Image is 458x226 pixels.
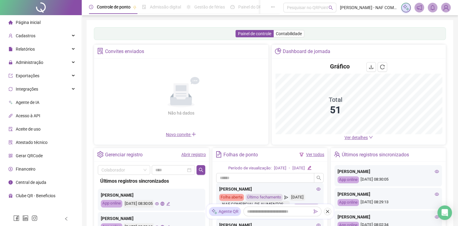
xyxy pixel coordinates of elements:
span: api [8,114,13,118]
span: search [199,168,203,172]
span: edit [166,202,170,206]
span: eye [435,169,439,174]
span: gift [8,194,13,198]
span: Administração [16,60,43,65]
div: Não há dados [153,110,209,116]
span: eye [316,187,321,191]
div: [DATE] 08:30:05 [338,176,439,183]
span: linkedin [22,215,28,221]
span: export [8,74,13,78]
span: plus [191,132,196,137]
span: eye [435,192,439,196]
span: Integrações [16,87,38,91]
div: [DATE] [292,165,305,171]
span: Gerar QRCode [16,153,43,158]
span: facebook [13,215,19,221]
h4: Gráfico [330,62,350,71]
span: notification [417,5,422,10]
button: Fechar folha [292,204,321,211]
div: Folhas de ponto [223,150,258,160]
span: pushpin [133,5,137,9]
div: Últimos registros sincronizados [100,177,203,185]
span: Controle de ponto [97,5,130,9]
span: clock-circle [89,5,93,9]
span: audit [8,127,13,131]
span: solution [97,48,104,54]
span: close [325,209,330,214]
div: Folha aberta [219,194,244,201]
span: file-text [216,151,222,158]
div: Últimos registros sincronizados [342,150,409,160]
span: Clube QR - Beneficios [16,193,55,198]
span: instagram [31,215,38,221]
span: [PERSON_NAME] - NAF COMERCIAL DE ALIMENTOS LTDA [340,4,397,11]
span: download [369,65,374,69]
span: global [160,202,164,206]
span: ellipsis [271,5,275,9]
span: search [316,175,321,180]
span: down [369,135,373,139]
div: Agente QR [209,207,241,216]
span: Novo convite [166,132,196,137]
span: eye [155,202,159,206]
span: Exportações [16,73,39,78]
span: filter [299,152,304,157]
div: [PERSON_NAME] [338,214,439,220]
span: file-done [142,5,146,9]
a: Ver todos [306,152,324,157]
div: [PERSON_NAME] [101,192,202,198]
a: Abrir registro [181,152,206,157]
span: dashboard [230,5,235,9]
span: dollar [8,167,13,171]
span: lock [8,60,13,65]
a: Ver detalhes down [344,135,373,140]
span: Painel do DP [238,5,262,9]
span: file [8,47,13,51]
span: bell [430,5,435,10]
span: send [284,194,288,201]
img: sparkle-icon.fc2bf0ac1784a2077858766a79e2daf3.svg [403,4,409,11]
div: Dashboard de jornada [283,46,330,57]
span: Financeiro [16,167,35,171]
span: info-circle [8,180,13,184]
span: Ver detalhes [344,135,368,140]
span: send [314,209,318,214]
span: home [8,20,13,25]
span: solution [8,140,13,145]
div: [PERSON_NAME] [219,186,321,192]
div: Período de visualização: [228,165,272,171]
div: - [289,165,290,171]
div: [PERSON_NAME] [338,191,439,198]
span: Página inicial [16,20,41,25]
span: eye [435,215,439,219]
span: Gestão de férias [194,5,225,9]
span: left [64,217,68,221]
span: sync [8,87,13,91]
span: search [328,5,333,10]
span: Aceite de uso [16,127,41,131]
span: edit [307,166,311,170]
img: 74275 [441,3,450,12]
span: Central de ajuda [16,180,46,185]
span: qrcode [8,154,13,158]
span: pie-chart [275,48,281,54]
span: reload [380,65,385,69]
div: Open Intercom Messenger [437,205,452,220]
div: [DATE] [274,165,286,171]
span: Agente de IA [16,100,39,105]
div: App online [338,176,359,183]
div: [DATE] 08:29:13 [338,199,439,206]
div: NAF COMERCIAL DE ALIMENTOS LTDA [221,201,290,214]
span: Painel de controle [238,31,271,36]
div: [DATE] 08:30:05 [124,200,153,208]
span: setting [97,151,104,158]
div: Último fechamento [245,194,283,201]
span: Relatórios [16,47,35,52]
span: Contabilidade [276,31,302,36]
div: [DATE] [290,194,305,201]
div: [PERSON_NAME] [101,215,202,222]
span: team [334,151,340,158]
div: Gerenciar registro [105,150,143,160]
div: [PERSON_NAME] [338,168,439,175]
span: sun [186,5,191,9]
